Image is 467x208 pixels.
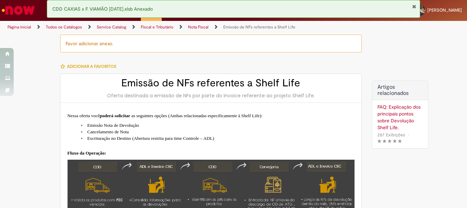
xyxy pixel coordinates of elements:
span: poderá solicitar [100,113,130,118]
span: Nessa oferta você [67,113,100,118]
div: Favor adicionar anexo. [60,35,362,52]
span: Fluxo da Operação: [67,150,106,156]
a: Nota Fiscal [188,24,209,30]
a: Fiscal e Tributário [141,24,173,30]
img: ServiceNow [1,3,36,17]
button: Fechar Notificação [412,4,416,9]
h3: Artigos relacionados [377,84,423,96]
button: Adicionar a Favoritos [60,59,120,74]
a: Todos os Catálogos [46,24,82,30]
span: • [406,130,411,139]
span: Adicionar a Favoritos [67,64,116,69]
span: CDD CAXIAS x F. VIAMÃO [DATE].xlsb Anexado [52,6,153,12]
ul: Trilhas de página [5,21,306,34]
a: Página inicial [8,24,31,30]
a: Emissão de NFs referentes a Shelf Life [223,24,295,30]
span: 287 Exibições [377,132,405,138]
span: Emissão Nota de Devolução [87,123,139,128]
span: [PERSON_NAME] [427,7,462,13]
span: Cancelamento de Nota [87,129,129,134]
h2: Emissão de NFs referentes a Shelf Life [67,77,355,89]
a: Service Catalog [97,24,126,30]
span: Escrituração no Destino (Abertura restrita para time Controle – ADL) [87,136,214,141]
span: as seguintes opções (Ambas relacionadas especificamente à Shelf Life): [131,113,262,118]
div: Oferta destinada a emissão de NFs por parte do Invoice referente ao projeto Shelf Life. [67,92,355,99]
a: FAQ: Explicação dos principais pontos sobre Devolução Shelf Life. [377,103,423,131]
